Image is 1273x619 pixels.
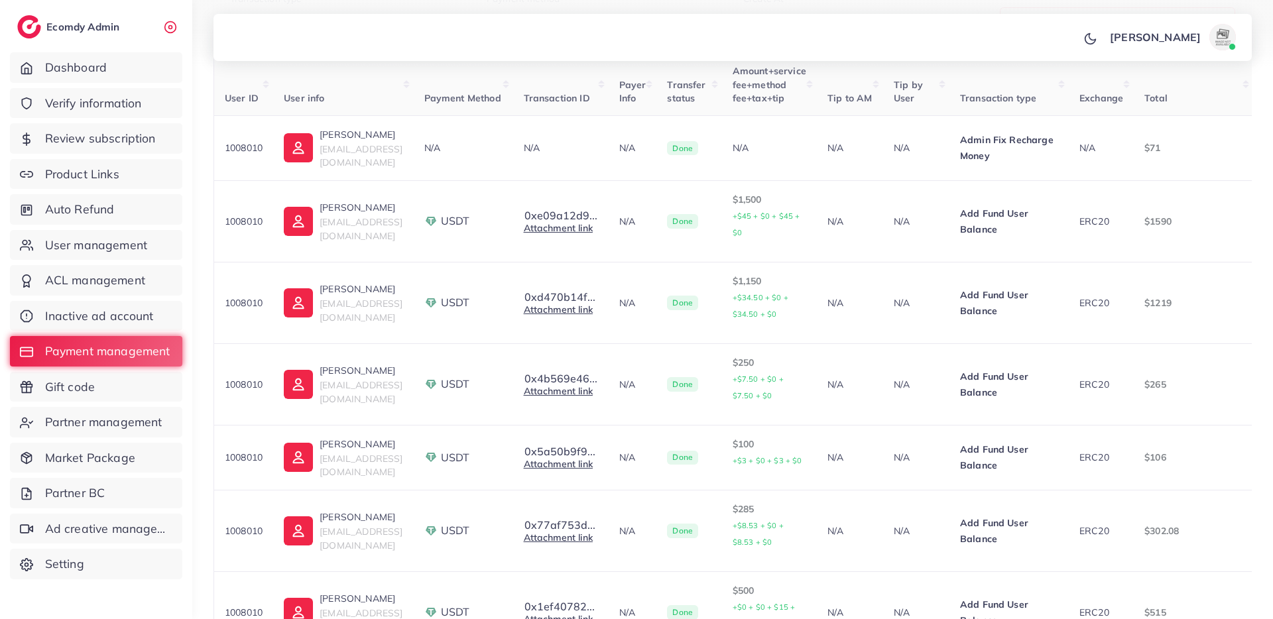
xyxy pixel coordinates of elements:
span: Amount+service fee+method fee+tax+tip [733,65,806,104]
span: Done [667,296,698,310]
a: Review subscription [10,123,182,154]
a: Market Package [10,443,182,473]
p: $1219 [1144,295,1243,311]
button: 0xd470b14f... [524,291,596,303]
span: User ID [225,92,259,104]
div: ERC20 [1079,296,1123,309]
small: +$34.50 + $0 + $34.50 + $0 [733,293,788,319]
a: logoEcomdy Admin [17,15,123,38]
p: N/A [827,523,873,539]
span: USDT [441,523,470,538]
p: N/A [894,449,939,465]
span: Product Links [45,166,119,183]
p: $285 [733,501,806,550]
span: Transaction ID [524,92,590,104]
button: 0x77af753d... [524,519,596,531]
div: N/A [424,141,503,154]
p: [PERSON_NAME] [320,199,402,215]
small: +$3 + $0 + $3 + $0 [733,456,802,465]
span: Review subscription [45,130,156,147]
p: Add Fund User Balance [960,368,1058,400]
div: ERC20 [1079,215,1123,228]
span: Setting [45,555,84,573]
small: +$7.50 + $0 + $7.50 + $0 [733,374,784,400]
span: Transfer status [667,79,705,104]
span: [EMAIL_ADDRESS][DOMAIN_NAME] [320,379,402,404]
img: logo [17,15,41,38]
span: Partner management [45,414,162,431]
span: Inactive ad account [45,308,154,325]
p: Add Fund User Balance [960,205,1058,237]
img: payment [424,215,438,228]
p: N/A [894,523,939,539]
div: N/A [733,141,806,154]
p: N/A [894,140,939,156]
span: User info [284,92,324,104]
p: 1008010 [225,213,263,229]
span: $71 [1144,142,1160,154]
p: N/A [894,295,939,311]
p: [PERSON_NAME] [320,363,402,378]
a: Payment management [10,336,182,366]
p: $1,150 [733,273,806,322]
span: Transaction type [960,92,1037,104]
p: 1008010 [225,295,263,311]
button: 0x4b569e46... [524,372,598,384]
a: Product Links [10,159,182,190]
div: ERC20 [1079,524,1123,537]
a: Partner BC [10,478,182,508]
span: [EMAIL_ADDRESS][DOMAIN_NAME] [320,216,402,241]
a: Attachment link [524,532,593,543]
span: Payment Method [424,92,501,104]
p: 1008010 [225,523,263,539]
p: 1008010 [225,140,263,156]
a: Ad creative management [10,514,182,544]
img: payment [424,296,438,309]
span: Verify information [45,95,142,112]
a: Gift code [10,372,182,402]
span: [EMAIL_ADDRESS][DOMAIN_NAME] [320,526,402,551]
p: $106 [1144,449,1243,465]
img: payment [424,606,438,619]
a: Inactive ad account [10,301,182,331]
span: Done [667,377,698,392]
img: payment [424,451,438,464]
p: N/A [827,376,873,392]
p: [PERSON_NAME] [1110,29,1201,45]
a: Attachment link [524,458,593,470]
a: Verify information [10,88,182,119]
span: Tip to AM [827,92,872,104]
span: Done [667,141,698,156]
a: Auto Refund [10,194,182,225]
span: USDT [441,213,470,229]
p: N/A [619,295,646,311]
p: $250 [733,355,806,404]
button: 0x5a50b9f9... [524,445,596,457]
span: Done [667,451,698,465]
p: 1008010 [225,376,263,392]
a: User management [10,230,182,260]
p: N/A [619,140,646,156]
a: Attachment link [524,304,593,315]
button: 0xe09a12d9... [524,209,598,221]
img: ic-user-info.36bf1079.svg [284,516,313,545]
p: $302.08 [1144,523,1243,539]
img: ic-user-info.36bf1079.svg [284,370,313,399]
img: ic-user-info.36bf1079.svg [284,133,313,162]
span: N/A [524,142,540,154]
span: User management [45,237,147,254]
p: $100 [733,436,806,469]
p: [PERSON_NAME] [320,509,402,525]
p: [PERSON_NAME] [320,436,402,452]
span: Ad creative management [45,520,172,537]
img: payment [424,378,438,391]
a: Attachment link [524,385,593,397]
span: Auto Refund [45,201,115,218]
span: [EMAIL_ADDRESS][DOMAIN_NAME] [320,298,402,323]
span: USDT [441,376,470,392]
span: Done [667,524,698,538]
div: ERC20 [1079,378,1123,391]
div: ERC20 [1079,451,1123,464]
span: ACL management [45,272,145,289]
p: N/A [619,523,646,539]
